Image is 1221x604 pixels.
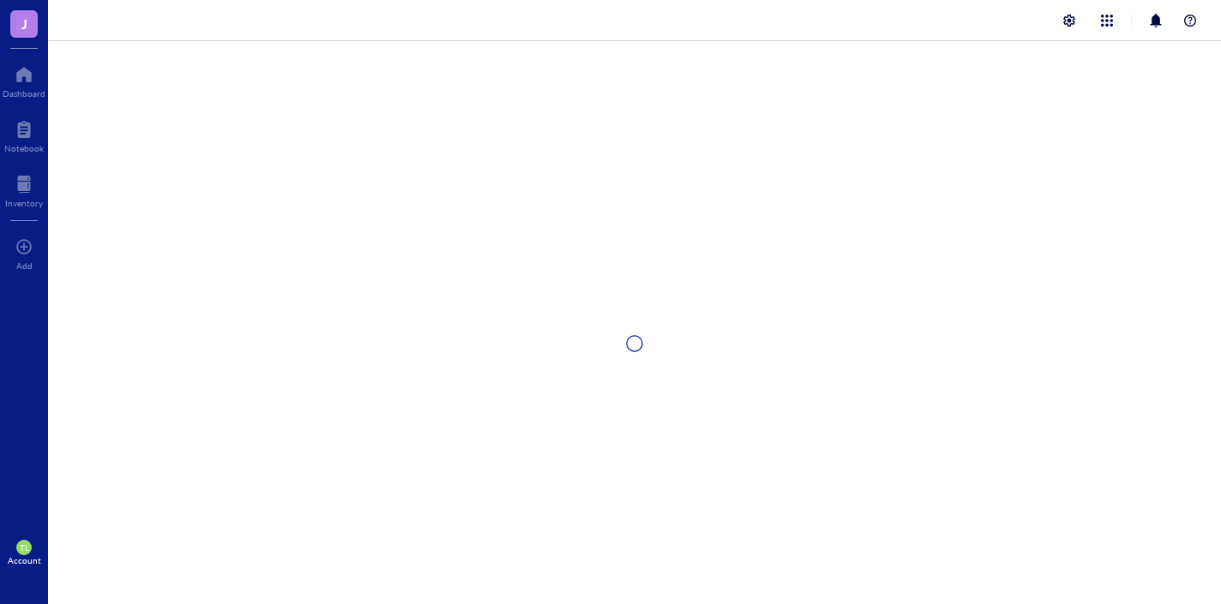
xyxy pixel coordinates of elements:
[5,198,43,208] div: Inventory
[16,260,33,271] div: Add
[4,116,44,153] a: Notebook
[4,143,44,153] div: Notebook
[21,13,27,34] span: J
[8,555,41,565] div: Account
[3,88,45,99] div: Dashboard
[3,61,45,99] a: Dashboard
[5,170,43,208] a: Inventory
[20,542,29,553] span: TL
